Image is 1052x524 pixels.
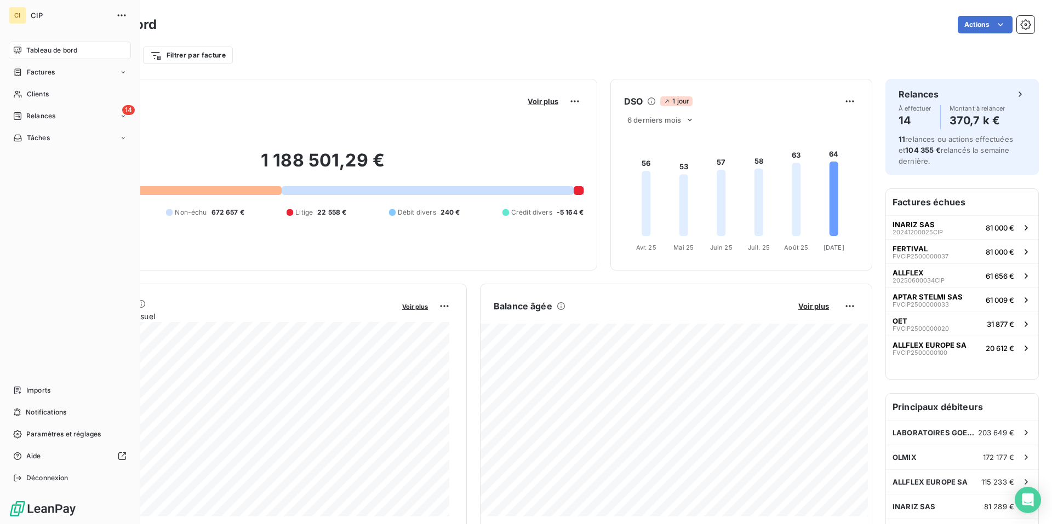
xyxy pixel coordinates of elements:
[9,7,26,24] div: CI
[983,453,1014,462] span: 172 177 €
[441,208,460,217] span: 240 €
[660,96,693,106] span: 1 jour
[784,244,808,251] tspan: Août 25
[26,385,50,395] span: Imports
[886,239,1038,263] button: FERTIVALFVCIP250000003781 000 €
[893,341,967,349] span: ALLFLEX EUROPE SA
[824,244,844,251] tspan: [DATE]
[886,287,1038,312] button: APTAR STELMI SASFVCIP250000003361 009 €
[557,208,584,217] span: -5 164 €
[673,244,694,251] tspan: Mai 25
[986,296,1014,304] span: 61 009 €
[984,502,1014,511] span: 81 289 €
[893,316,907,325] span: OET
[893,292,963,301] span: APTAR STELMI SAS
[317,208,346,217] span: 22 558 €
[26,407,66,417] span: Notifications
[886,215,1038,239] button: INARIZ SAS20241200025CIP81 000 €
[950,105,1005,112] span: Montant à relancer
[893,244,928,253] span: FERTIVAL
[899,135,1013,165] span: relances ou actions effectuées et relancés la semaine dernière.
[899,105,931,112] span: À effectuer
[886,336,1038,360] button: ALLFLEX EUROPE SAFVCIP250000010020 612 €
[524,96,562,106] button: Voir plus
[1015,487,1041,513] div: Open Intercom Messenger
[26,451,41,461] span: Aide
[211,208,244,217] span: 672 657 €
[27,89,49,99] span: Clients
[893,349,947,356] span: FVCIP2500000100
[295,208,313,217] span: Litige
[9,500,77,517] img: Logo LeanPay
[636,244,656,251] tspan: Avr. 25
[893,220,935,229] span: INARIZ SAS
[899,112,931,129] h4: 14
[175,208,207,217] span: Non-échu
[31,11,110,20] span: CIP
[893,325,949,332] span: FVCIP2500000020
[511,208,552,217] span: Crédit divers
[986,344,1014,353] span: 20 612 €
[26,473,68,483] span: Déconnexion
[893,453,917,462] span: OLMIX
[143,47,233,64] button: Filtrer par facture
[399,301,431,311] button: Voir plus
[26,111,55,121] span: Relances
[893,229,943,235] span: 20241200025CIP
[893,253,948,260] span: FVCIP2500000037
[62,149,584,182] h2: 1 188 501,29 €
[893,502,936,511] span: INARIZ SAS
[899,135,905,143] span: 11
[26,429,101,439] span: Paramètres et réglages
[26,45,77,55] span: Tableau de bord
[893,277,945,284] span: 20250600034CIP
[958,16,1013,33] button: Actions
[9,447,131,465] a: Aide
[893,268,924,277] span: ALLFLEX
[893,428,978,437] span: LABORATOIRES GOEMAR
[981,477,1014,486] span: 115 233 €
[886,189,1038,215] h6: Factures échues
[627,116,681,124] span: 6 derniers mois
[62,310,395,322] span: Chiffre d'affaires mensuel
[798,302,829,310] span: Voir plus
[398,208,436,217] span: Débit divers
[494,300,552,313] h6: Balance âgée
[27,133,50,143] span: Tâches
[893,301,949,308] span: FVCIP2500000033
[528,97,558,106] span: Voir plus
[886,312,1038,336] button: OETFVCIP250000002031 877 €
[905,146,940,154] span: 104 355 €
[624,95,643,108] h6: DSO
[795,301,832,311] button: Voir plus
[886,394,1038,420] h6: Principaux débiteurs
[748,244,770,251] tspan: Juil. 25
[893,477,968,486] span: ALLFLEX EUROPE SA
[27,67,55,77] span: Factures
[986,272,1014,280] span: 61 656 €
[950,112,1005,129] h4: 370,7 k €
[986,223,1014,232] span: 81 000 €
[886,263,1038,287] button: ALLFLEX20250600034CIP61 656 €
[978,428,1014,437] span: 203 649 €
[122,105,135,115] span: 14
[402,303,428,310] span: Voir plus
[710,244,733,251] tspan: Juin 25
[987,320,1014,329] span: 31 877 €
[986,247,1014,256] span: 81 000 €
[899,88,939,101] h6: Relances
